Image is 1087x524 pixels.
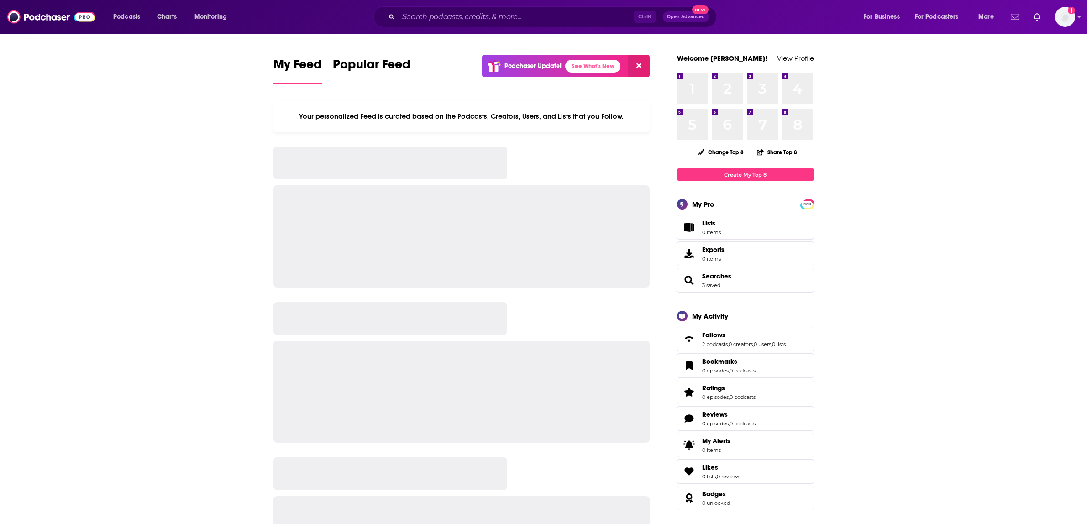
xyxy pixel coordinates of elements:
[157,10,177,23] span: Charts
[702,357,756,366] a: Bookmarks
[677,433,814,457] a: My Alerts
[1030,9,1044,25] a: Show notifications dropdown
[728,341,729,347] span: ,
[504,62,562,70] p: Podchaser Update!
[680,221,698,234] span: Lists
[333,57,410,78] span: Popular Feed
[565,60,620,73] a: See What's New
[702,447,730,453] span: 0 items
[702,229,721,236] span: 0 items
[680,247,698,260] span: Exports
[702,219,715,227] span: Lists
[702,367,729,374] a: 0 episodes
[716,473,717,480] span: ,
[702,420,729,427] a: 0 episodes
[915,10,959,23] span: For Podcasters
[680,465,698,478] a: Likes
[702,246,725,254] span: Exports
[677,168,814,181] a: Create My Top 8
[273,101,650,132] div: Your personalized Feed is curated based on the Podcasts, Creators, Users, and Lists that you Follow.
[663,11,709,22] button: Open AdvancedNew
[729,420,730,427] span: ,
[857,10,911,24] button: open menu
[7,8,95,26] img: Podchaser - Follow, Share and Rate Podcasts
[677,353,814,378] span: Bookmarks
[702,410,728,419] span: Reviews
[677,406,814,431] span: Reviews
[909,10,972,24] button: open menu
[680,412,698,425] a: Reviews
[702,437,730,445] span: My Alerts
[692,200,714,209] div: My Pro
[702,384,725,392] span: Ratings
[680,274,698,287] a: Searches
[702,341,728,347] a: 2 podcasts
[634,11,656,23] span: Ctrl K
[729,341,753,347] a: 0 creators
[702,331,786,339] a: Follows
[677,327,814,351] span: Follows
[730,367,756,374] a: 0 podcasts
[1007,9,1023,25] a: Show notifications dropdown
[107,10,152,24] button: open menu
[702,463,718,472] span: Likes
[693,147,750,158] button: Change Top 8
[702,473,716,480] a: 0 lists
[1055,7,1075,27] span: Logged in as nicole.koremenos
[702,282,720,288] a: 3 saved
[677,380,814,404] span: Ratings
[771,341,772,347] span: ,
[802,201,813,208] span: PRO
[702,331,725,339] span: Follows
[702,490,726,498] span: Badges
[680,359,698,372] a: Bookmarks
[677,459,814,484] span: Likes
[730,394,756,400] a: 0 podcasts
[702,256,725,262] span: 0 items
[382,6,725,27] div: Search podcasts, credits, & more...
[680,386,698,398] a: Ratings
[677,54,767,63] a: Welcome [PERSON_NAME]!
[972,10,1005,24] button: open menu
[677,241,814,266] a: Exports
[754,341,771,347] a: 0 users
[702,410,756,419] a: Reviews
[333,57,410,84] a: Popular Feed
[702,272,731,280] a: Searches
[151,10,182,24] a: Charts
[1055,7,1075,27] button: Show profile menu
[717,473,740,480] a: 0 reviews
[1055,7,1075,27] img: User Profile
[978,10,994,23] span: More
[113,10,140,23] span: Podcasts
[702,500,730,506] a: 0 unlocked
[777,54,814,63] a: View Profile
[692,5,709,14] span: New
[772,341,786,347] a: 0 lists
[399,10,634,24] input: Search podcasts, credits, & more...
[194,10,227,23] span: Monitoring
[864,10,900,23] span: For Business
[702,490,730,498] a: Badges
[680,333,698,346] a: Follows
[680,439,698,451] span: My Alerts
[273,57,322,84] a: My Feed
[729,367,730,374] span: ,
[756,143,798,161] button: Share Top 8
[702,384,756,392] a: Ratings
[702,394,729,400] a: 0 episodes
[702,219,721,227] span: Lists
[692,312,728,320] div: My Activity
[677,486,814,510] span: Badges
[702,463,740,472] a: Likes
[729,394,730,400] span: ,
[802,200,813,207] a: PRO
[730,420,756,427] a: 0 podcasts
[702,357,737,366] span: Bookmarks
[667,15,705,19] span: Open Advanced
[680,492,698,504] a: Badges
[188,10,239,24] button: open menu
